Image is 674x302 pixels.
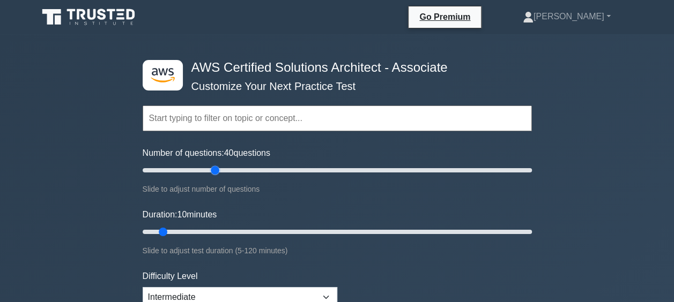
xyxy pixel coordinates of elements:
span: 40 [224,148,234,157]
div: Slide to adjust test duration (5-120 minutes) [143,244,532,257]
div: Slide to adjust number of questions [143,183,532,195]
label: Difficulty Level [143,270,198,283]
a: Go Premium [413,10,477,24]
input: Start typing to filter on topic or concept... [143,105,532,131]
h4: AWS Certified Solutions Architect - Associate [187,60,479,76]
span: 10 [177,210,187,219]
label: Number of questions: questions [143,147,270,160]
label: Duration: minutes [143,208,217,221]
a: [PERSON_NAME] [497,6,636,27]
